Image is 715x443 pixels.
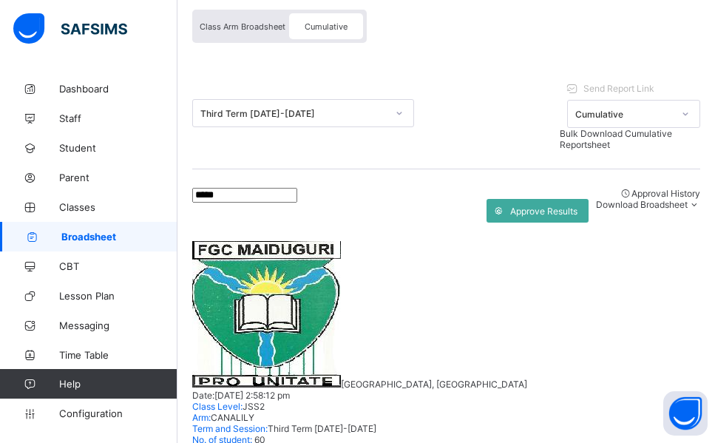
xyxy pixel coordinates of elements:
[200,21,285,32] span: Class Arm Broadsheet
[214,390,290,401] span: [DATE] 2:58:12 pm
[59,83,177,95] span: Dashboard
[192,412,211,423] span: Arm:
[305,21,348,32] span: Cumulative
[211,412,254,423] span: CANALILY
[59,142,177,154] span: Student
[596,199,688,210] span: Download Broadsheet
[510,206,577,217] span: Approve Results
[268,423,376,434] span: Third Term [DATE]-[DATE]
[663,391,708,436] button: Open asap
[243,401,265,412] span: JSS2
[59,378,177,390] span: Help
[59,112,177,124] span: Staff
[192,423,268,434] span: Term and Session:
[59,201,177,213] span: Classes
[341,379,527,390] span: [GEOGRAPHIC_DATA], [GEOGRAPHIC_DATA]
[59,260,177,272] span: CBT
[192,241,341,388] img: fgcmaiduguri.png
[61,231,177,243] span: Broadsheet
[59,319,177,331] span: Messaging
[192,390,214,401] span: Date:
[200,108,387,119] div: Third Term [DATE]-[DATE]
[59,290,177,302] span: Lesson Plan
[575,109,673,120] div: Cumulative
[59,408,177,419] span: Configuration
[192,401,243,412] span: Class Level:
[560,128,672,150] span: Bulk Download Cumulative Reportsheet
[59,349,177,361] span: Time Table
[59,172,177,183] span: Parent
[583,83,654,94] span: Send Report Link
[13,13,127,44] img: safsims
[631,188,700,199] span: Approval History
